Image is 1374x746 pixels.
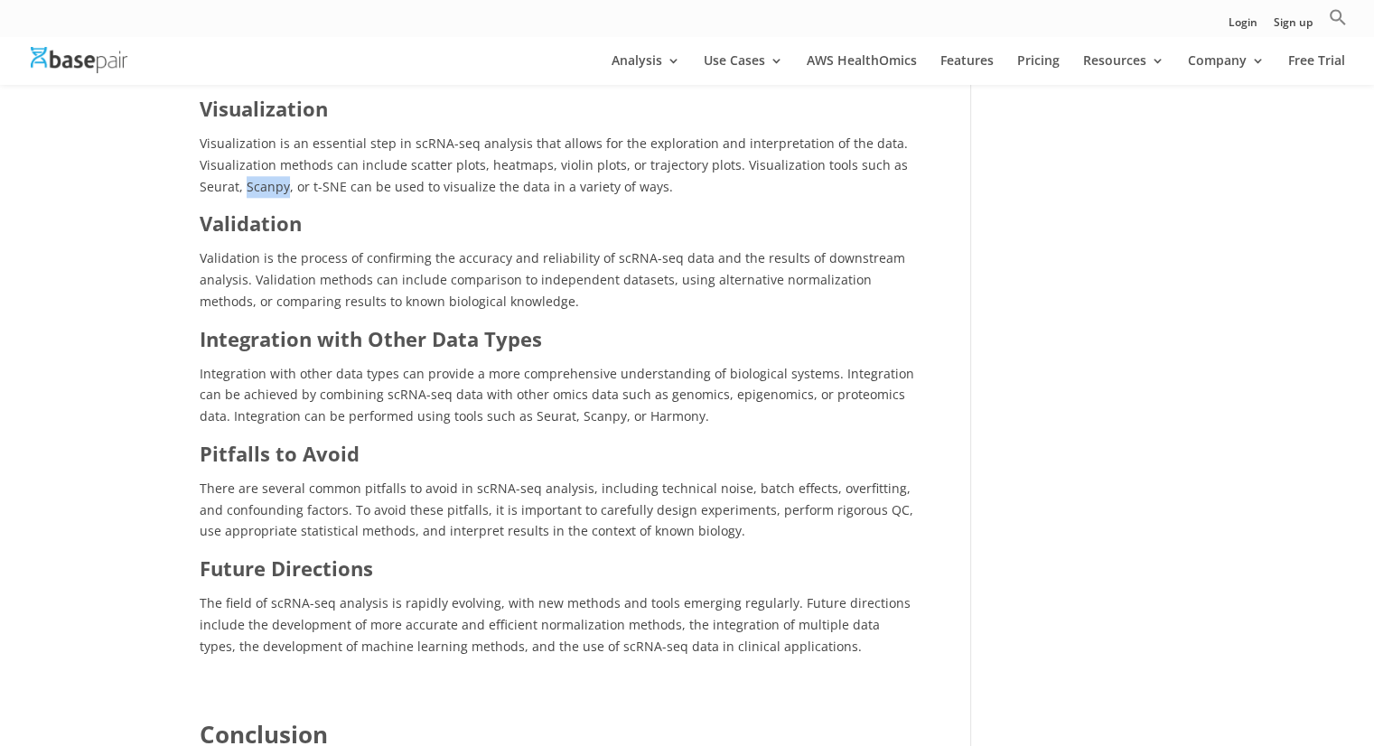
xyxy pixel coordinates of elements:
[200,555,373,582] b: Future Directions
[31,47,127,73] img: Basepair
[612,54,680,85] a: Analysis
[1229,17,1257,36] a: Login
[200,249,905,310] span: Validation is the process of confirming the accuracy and reliability of scRNA-seq data and the re...
[1083,54,1164,85] a: Resources
[1288,54,1345,85] a: Free Trial
[200,325,542,352] b: Integration with Other Data Types
[998,69,1033,86] a: Views
[200,210,302,237] b: Validation
[1329,8,1347,26] svg: Search
[200,135,908,195] span: Visualization is an essential step in scRNA-seq analysis that allows for the exploration and inte...
[200,365,914,425] span: Integration with other data types can provide a more comprehensive understanding of biological sy...
[200,480,913,540] span: There are several common pitfalls to avoid in scRNA-seq analysis, including technical noise, batc...
[1329,8,1347,36] a: Search Icon Link
[200,95,328,122] b: Visualization
[807,54,917,85] a: AWS HealthOmics
[704,54,783,85] a: Use Cases
[940,54,994,85] a: Features
[1274,17,1313,36] a: Sign up
[1017,54,1060,85] a: Pricing
[1188,54,1265,85] a: Company
[200,440,360,467] b: Pitfalls to Avoid
[200,594,911,655] span: The field of scRNA-seq analysis is rapidly evolving, with new methods and tools emerging regularl...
